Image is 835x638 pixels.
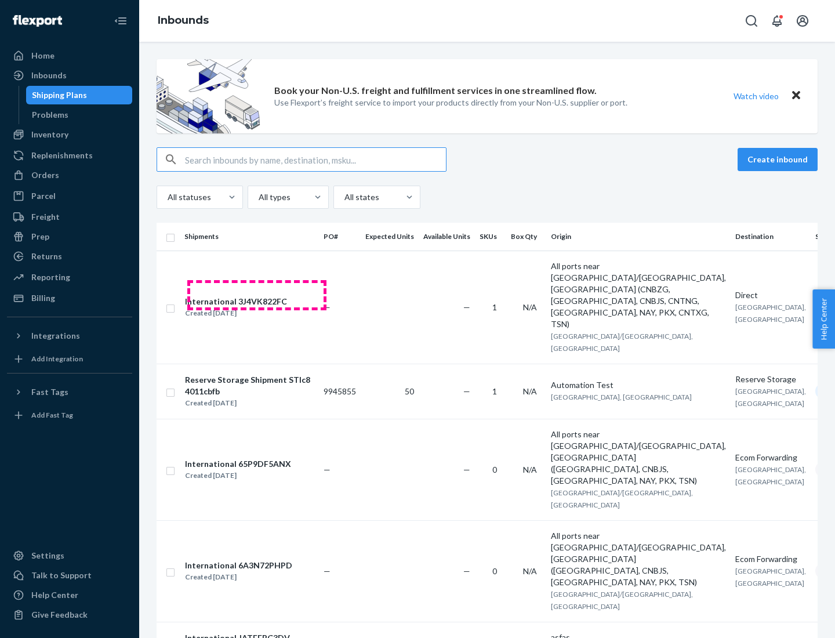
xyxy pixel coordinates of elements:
span: — [463,302,470,312]
a: Billing [7,289,132,307]
input: Search inbounds by name, destination, msku... [185,148,446,171]
p: Book your Non-U.S. freight and fulfillment services in one streamlined flow. [274,84,597,97]
th: Origin [546,223,731,251]
th: Shipments [180,223,319,251]
a: Add Fast Tag [7,406,132,425]
div: Prep [31,231,49,242]
button: Help Center [812,289,835,349]
button: Fast Tags [7,383,132,401]
div: Settings [31,550,64,561]
div: Billing [31,292,55,304]
span: [GEOGRAPHIC_DATA], [GEOGRAPHIC_DATA] [551,393,692,401]
div: Add Integration [31,354,83,364]
span: [GEOGRAPHIC_DATA], [GEOGRAPHIC_DATA] [735,465,806,486]
button: Integrations [7,327,132,345]
a: Home [7,46,132,65]
span: [GEOGRAPHIC_DATA]/[GEOGRAPHIC_DATA], [GEOGRAPHIC_DATA] [551,332,693,353]
a: Shipping Plans [26,86,133,104]
span: [GEOGRAPHIC_DATA], [GEOGRAPHIC_DATA] [735,387,806,408]
div: Reserve Storage [735,374,806,385]
span: [GEOGRAPHIC_DATA]/[GEOGRAPHIC_DATA], [GEOGRAPHIC_DATA] [551,590,693,611]
span: — [324,465,331,474]
span: — [463,566,470,576]
input: All types [257,191,259,203]
td: 9945855 [319,364,361,419]
div: Returns [31,251,62,262]
button: Watch video [726,88,786,104]
div: Reserve Storage Shipment STIc84011cbfb [185,374,314,397]
a: Parcel [7,187,132,205]
div: All ports near [GEOGRAPHIC_DATA]/[GEOGRAPHIC_DATA], [GEOGRAPHIC_DATA] ([GEOGRAPHIC_DATA], CNBJS, ... [551,530,726,588]
a: Prep [7,227,132,246]
span: N/A [523,386,537,396]
button: Close [789,88,804,104]
div: Inbounds [31,70,67,81]
div: Created [DATE] [185,397,314,409]
div: International 3J4VK822FC [185,296,287,307]
div: Replenishments [31,150,93,161]
a: Inventory [7,125,132,144]
span: [GEOGRAPHIC_DATA], [GEOGRAPHIC_DATA] [735,303,806,324]
div: Created [DATE] [185,470,291,481]
div: International 65P9DF5ANX [185,458,291,470]
a: Problems [26,106,133,124]
th: PO# [319,223,361,251]
input: All statuses [166,191,168,203]
th: Expected Units [361,223,419,251]
input: All states [343,191,344,203]
a: Returns [7,247,132,266]
div: Help Center [31,589,78,601]
a: Add Integration [7,350,132,368]
div: Reporting [31,271,70,283]
span: N/A [523,465,537,474]
button: Open account menu [791,9,814,32]
a: Inbounds [7,66,132,85]
div: Give Feedback [31,609,88,621]
div: Direct [735,289,806,301]
button: Create inbound [738,148,818,171]
p: Use Flexport’s freight service to import your products directly from your Non-U.S. supplier or port. [274,97,627,108]
button: Open Search Box [740,9,763,32]
div: Problems [32,109,68,121]
div: Shipping Plans [32,89,87,101]
a: Talk to Support [7,566,132,585]
div: Inventory [31,129,68,140]
span: 1 [492,302,497,312]
div: Freight [31,211,60,223]
span: — [463,465,470,474]
div: Ecom Forwarding [735,553,806,565]
span: N/A [523,566,537,576]
img: Flexport logo [13,15,62,27]
th: Box Qty [506,223,546,251]
span: N/A [523,302,537,312]
th: Available Units [419,223,475,251]
th: SKUs [475,223,506,251]
button: Close Navigation [109,9,132,32]
div: All ports near [GEOGRAPHIC_DATA]/[GEOGRAPHIC_DATA], [GEOGRAPHIC_DATA] (CNBZG, [GEOGRAPHIC_DATA], ... [551,260,726,330]
div: Created [DATE] [185,571,292,583]
div: International 6A3N72PHPD [185,560,292,571]
div: Orders [31,169,59,181]
div: Add Fast Tag [31,410,73,420]
div: Fast Tags [31,386,68,398]
div: All ports near [GEOGRAPHIC_DATA]/[GEOGRAPHIC_DATA], [GEOGRAPHIC_DATA] ([GEOGRAPHIC_DATA], CNBJS, ... [551,429,726,487]
div: Talk to Support [31,570,92,581]
button: Give Feedback [7,606,132,624]
span: 0 [492,465,497,474]
th: Destination [731,223,811,251]
a: Reporting [7,268,132,287]
button: Open notifications [765,9,789,32]
a: Replenishments [7,146,132,165]
div: Home [31,50,55,61]
span: [GEOGRAPHIC_DATA]/[GEOGRAPHIC_DATA], [GEOGRAPHIC_DATA] [551,488,693,509]
a: Orders [7,166,132,184]
a: Inbounds [158,14,209,27]
span: — [324,566,331,576]
span: — [463,386,470,396]
div: Created [DATE] [185,307,287,319]
span: 0 [492,566,497,576]
ol: breadcrumbs [148,4,218,38]
span: 1 [492,386,497,396]
div: Ecom Forwarding [735,452,806,463]
span: 50 [405,386,414,396]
